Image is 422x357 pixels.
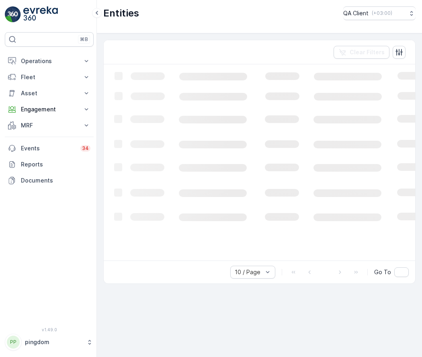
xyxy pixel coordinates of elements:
p: Fleet [21,73,78,81]
p: Clear Filters [350,48,385,56]
p: pingdom [25,338,82,346]
button: MRF [5,117,94,133]
a: Events34 [5,140,94,156]
button: Engagement [5,101,94,117]
a: Documents [5,172,94,189]
button: PPpingdom [5,334,94,351]
p: Engagement [21,105,78,113]
p: ⌘B [80,36,88,43]
span: Go To [374,268,391,276]
div: PP [7,336,20,349]
p: Documents [21,176,90,185]
p: QA Client [343,9,369,17]
p: Operations [21,57,78,65]
button: Clear Filters [334,46,389,59]
p: ( +03:00 ) [372,10,392,16]
img: logo_light-DOdMpM7g.png [23,6,58,23]
p: Events [21,144,76,152]
a: Reports [5,156,94,172]
button: Operations [5,53,94,69]
span: v 1.49.0 [5,327,94,332]
img: logo [5,6,21,23]
p: Asset [21,89,78,97]
p: Entities [103,7,139,20]
button: QA Client(+03:00) [343,6,416,20]
p: MRF [21,121,78,129]
p: 34 [82,145,89,152]
button: Fleet [5,69,94,85]
button: Asset [5,85,94,101]
p: Reports [21,160,90,168]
